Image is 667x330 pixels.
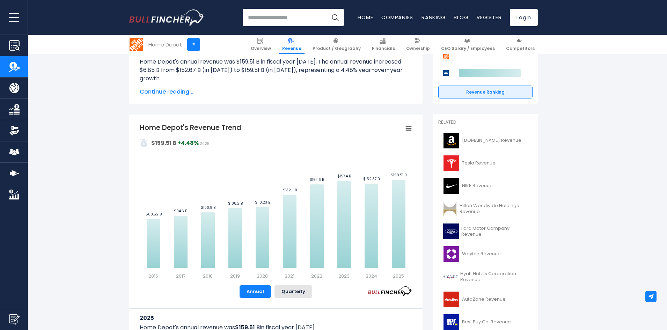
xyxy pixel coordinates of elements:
span: CEO Salary / Employees [441,46,495,51]
button: Annual [240,285,271,298]
span: 2025 [200,141,210,146]
text: $108.2 B [228,201,243,206]
img: H logo [442,269,458,285]
span: Ownership [406,46,430,51]
a: Register [477,14,501,21]
img: F logo [442,223,459,239]
span: Continue reading... [140,88,412,96]
img: BBY logo [442,314,460,330]
text: 2020 [257,273,268,279]
text: 2019 [230,273,240,279]
button: Search [327,9,344,26]
li: Home Depot's annual revenue was $159.51 B in fiscal year [DATE]. The annual revenue increased $6.... [140,58,412,83]
a: Login [510,9,538,26]
img: Bullfincher logo [129,9,205,25]
a: Revenue [279,35,305,54]
span: Product / Geography [313,46,361,51]
strong: +4.48% [177,139,199,147]
a: Competitors [503,35,538,54]
a: CEO Salary / Employees [438,35,498,54]
span: Competitors [506,46,535,51]
text: 2022 [311,273,322,279]
div: Home Depot [148,41,182,49]
a: AutoZone Revenue [438,290,533,309]
a: Ownership [403,35,433,54]
svg: Home Depot's Revenue Trend [140,123,412,280]
a: [DOMAIN_NAME] Revenue [438,131,533,150]
a: Companies [381,14,413,21]
a: Hyatt Hotels Corporation Revenue [438,267,533,286]
span: Financials [372,46,395,51]
text: $151.16 B [310,177,324,182]
text: $157.4 B [337,174,351,179]
img: HD logo [130,38,143,51]
a: Tesla Revenue [438,154,533,173]
text: 2021 [285,273,294,279]
img: addasd [140,139,148,147]
text: 2017 [176,273,185,279]
img: AZO logo [442,292,460,307]
a: Wayfair Revenue [438,244,533,264]
text: 2025 [393,273,404,279]
p: Related [438,119,533,125]
text: $110.23 B [255,200,270,205]
button: Quarterly [274,285,312,298]
img: HLT logo [442,201,457,217]
a: NIKE Revenue [438,176,533,196]
strong: $159.51 B [151,139,176,147]
a: Product / Geography [309,35,364,54]
text: 2024 [366,273,377,279]
img: Home Depot competitors logo [442,52,450,61]
img: W logo [442,246,460,262]
img: AMZN logo [442,133,460,148]
a: Home [358,14,373,21]
tspan: Home Depot's Revenue Trend [140,123,241,132]
a: Overview [248,35,274,54]
a: Go to homepage [129,9,204,25]
span: Overview [251,46,271,51]
a: Ford Motor Company Revenue [438,222,533,241]
a: + [187,38,200,51]
text: $132.11 B [283,188,297,193]
text: $88.52 B [146,212,162,217]
text: 2018 [203,273,213,279]
span: Revenue [282,46,301,51]
a: Blog [454,14,468,21]
text: $100.9 B [201,205,215,210]
a: Ranking [422,14,445,21]
a: Financials [369,35,398,54]
img: Lowe's Companies competitors logo [442,69,450,77]
text: 2023 [338,273,350,279]
img: NKE logo [442,178,460,194]
a: Revenue Ranking [438,86,533,99]
h3: 2025 [140,314,412,322]
img: Ownership [9,125,20,136]
text: $159.51 B [391,173,406,178]
a: Hilton Worldwide Holdings Revenue [438,199,533,218]
img: TSLA logo [442,155,460,171]
text: 2016 [148,273,158,279]
text: $94.6 B [174,208,187,214]
text: $152.67 B [363,176,380,182]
